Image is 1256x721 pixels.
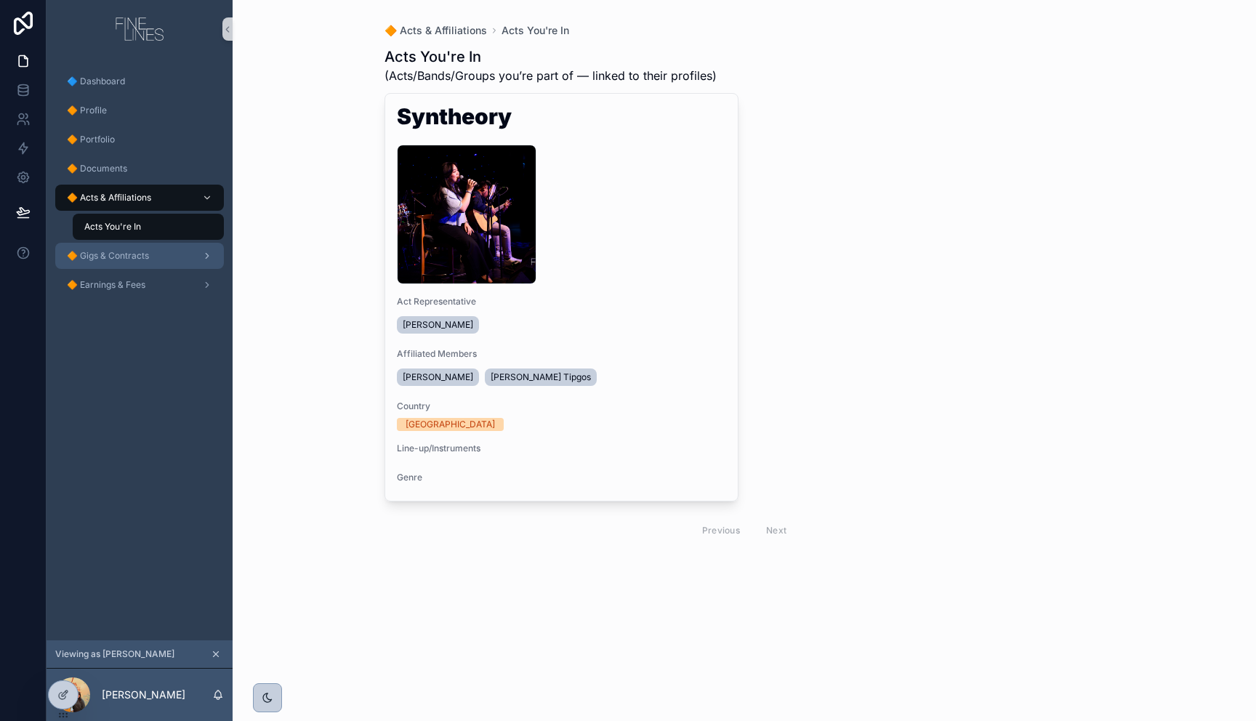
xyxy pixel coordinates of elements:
[55,185,224,211] a: 🔶 Acts & Affiliations
[55,126,224,153] a: 🔶 Portfolio
[397,105,727,133] h1: Syntheory
[397,400,727,412] span: Country
[55,156,224,182] a: 🔶 Documents
[385,47,717,67] h1: Acts You're In
[55,648,174,660] span: Viewing as [PERSON_NAME]
[403,319,473,331] span: [PERSON_NAME]
[55,97,224,124] a: 🔶 Profile
[397,472,727,483] span: Genre
[55,68,224,94] a: 🔷 Dashboard
[397,443,727,454] span: Line-up/Instruments
[385,23,487,38] a: 🔶 Acts & Affiliations
[397,296,727,307] span: Act Representative
[406,418,495,431] div: [GEOGRAPHIC_DATA]
[67,163,127,174] span: 🔶 Documents
[102,688,185,702] p: [PERSON_NAME]
[84,221,141,233] span: Acts You're In
[55,243,224,269] a: 🔶 Gigs & Contracts
[67,192,151,204] span: 🔶 Acts & Affiliations
[67,76,125,87] span: 🔷 Dashboard
[385,67,717,84] span: (Acts/Bands/Groups you’re part of — linked to their profiles)
[67,105,107,116] span: 🔶 Profile
[491,371,591,383] span: [PERSON_NAME] Tipgos
[67,250,149,262] span: 🔶 Gigs & Contracts
[116,17,164,41] img: App logo
[67,279,145,291] span: 🔶 Earnings & Fees
[67,134,115,145] span: 🔶 Portfolio
[397,348,727,360] span: Affiliated Members
[55,272,224,298] a: 🔶 Earnings & Fees
[385,93,739,502] a: SyntheoryAct Representative[PERSON_NAME]Affiliated Members[PERSON_NAME][PERSON_NAME] TipgosCountr...
[73,214,224,240] a: Acts You're In
[403,371,473,383] span: [PERSON_NAME]
[502,23,569,38] a: Acts You're In
[47,58,233,317] div: scrollable content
